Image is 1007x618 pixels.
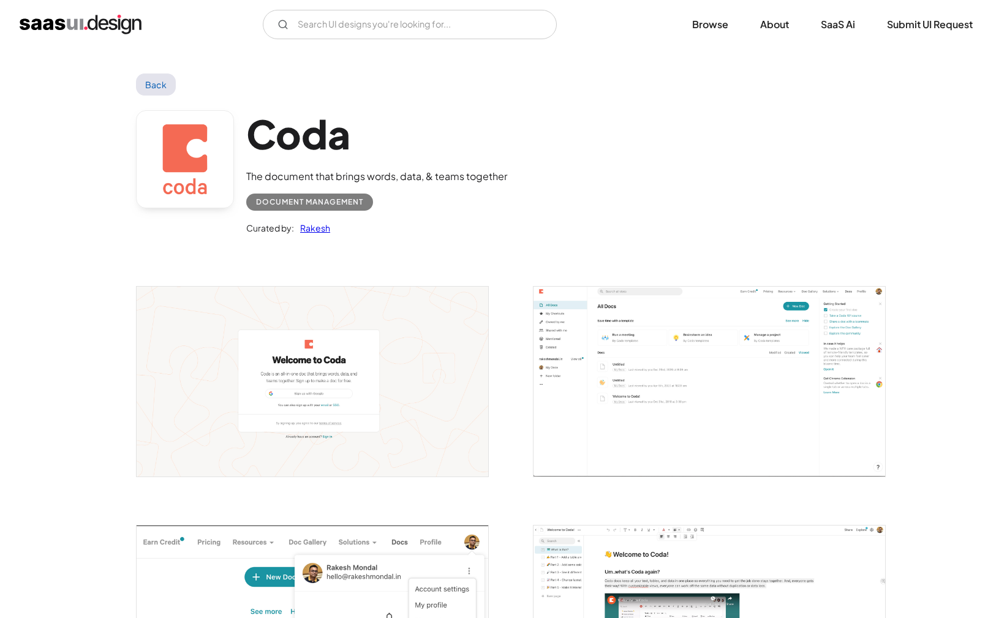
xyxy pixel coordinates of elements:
input: Search UI designs you're looking for... [263,10,557,39]
a: Rakesh [294,220,330,235]
a: Back [136,73,176,96]
h1: Coda [246,110,507,157]
div: Curated by: [246,220,294,235]
div: The document that brings words, data, & teams together [246,169,507,184]
img: 6016e29cab020f7a0e811e10_Coda-login.jpg [137,287,488,476]
form: Email Form [263,10,557,39]
a: open lightbox [534,287,885,476]
a: Submit UI Request [872,11,987,38]
a: SaaS Ai [806,11,870,38]
img: 6016e29ccb58217d0eafdb25_Coda-welcome.jpg [534,287,885,476]
a: open lightbox [137,287,488,476]
a: Browse [677,11,743,38]
a: home [20,15,141,34]
a: About [745,11,804,38]
div: Document Management [256,195,363,209]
